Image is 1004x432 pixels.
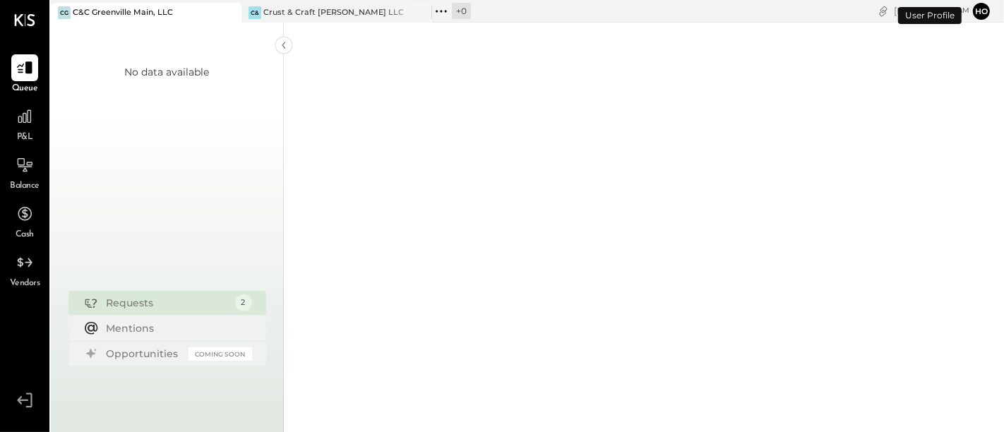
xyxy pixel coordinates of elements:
[898,7,962,24] div: User Profile
[107,347,181,361] div: Opportunities
[263,7,404,18] div: Crust & Craft [PERSON_NAME] LLC
[107,321,245,335] div: Mentions
[249,6,261,19] div: C&
[10,277,40,290] span: Vendors
[16,229,34,241] span: Cash
[12,83,38,95] span: Queue
[17,131,33,144] span: P&L
[10,180,40,193] span: Balance
[125,65,210,79] div: No data available
[957,6,969,16] span: am
[1,249,49,290] a: Vendors
[876,4,890,18] div: copy link
[235,294,252,311] div: 2
[73,7,173,18] div: C&C Greenville Main, LLC
[452,3,471,19] div: + 0
[973,3,990,20] button: ho
[189,347,252,361] div: Coming Soon
[1,103,49,144] a: P&L
[894,4,969,18] div: [DATE]
[58,6,71,19] div: CG
[927,4,955,18] span: 11 : 43
[1,200,49,241] a: Cash
[1,54,49,95] a: Queue
[107,296,228,310] div: Requests
[1,152,49,193] a: Balance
